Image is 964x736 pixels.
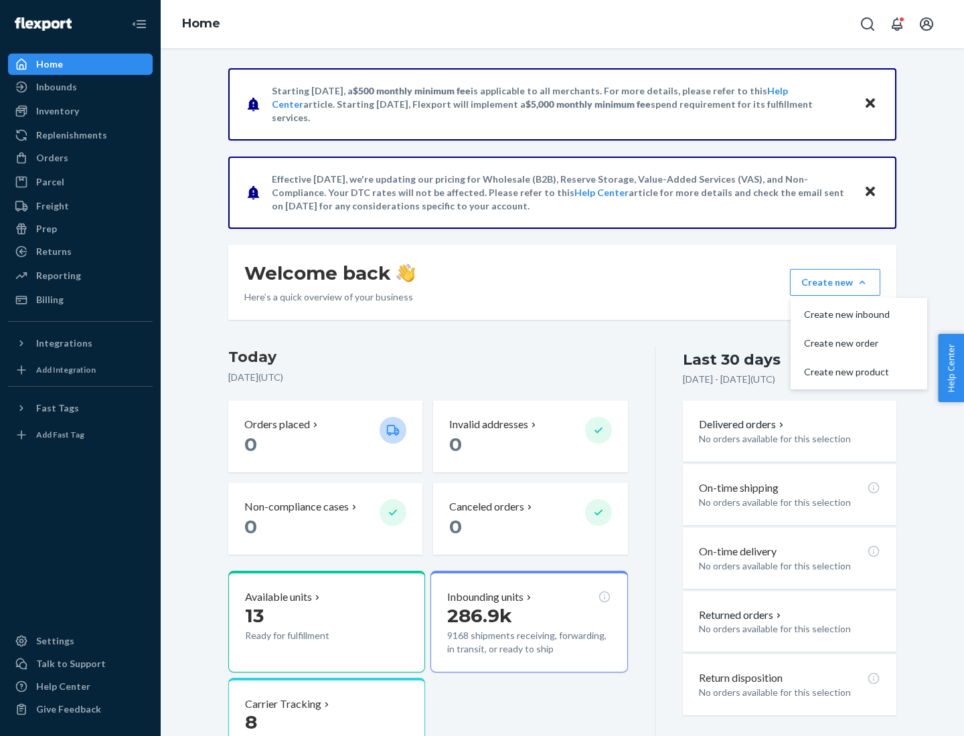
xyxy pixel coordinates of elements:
[8,218,153,240] a: Prep
[36,269,81,282] div: Reporting
[8,265,153,286] a: Reporting
[8,359,153,381] a: Add Integration
[15,17,72,31] img: Flexport logo
[8,653,153,674] a: Talk to Support
[8,241,153,262] a: Returns
[8,54,153,75] a: Home
[36,429,84,440] div: Add Fast Tag
[433,483,627,555] button: Canceled orders 0
[272,84,851,124] p: Starting [DATE], a is applicable to all merchants. For more details, please refer to this article...
[804,367,890,377] span: Create new product
[245,711,257,733] span: 8
[854,11,881,37] button: Open Search Box
[36,104,79,118] div: Inventory
[36,680,90,693] div: Help Center
[699,432,880,446] p: No orders available for this selection
[8,699,153,720] button: Give Feedback
[793,358,925,387] button: Create new product
[449,499,524,515] p: Canceled orders
[244,261,415,285] h1: Welcome back
[793,329,925,358] button: Create new order
[272,173,851,213] p: Effective [DATE], we're updating our pricing for Wholesale (B2B), Reserve Storage, Value-Added Se...
[699,686,880,699] p: No orders available for this selection
[353,85,471,96] span: $500 monthly minimum fee
[36,703,101,716] div: Give Feedback
[699,544,777,559] p: On-time delivery
[699,417,787,432] button: Delivered orders
[36,58,63,71] div: Home
[228,371,628,384] p: [DATE] ( UTC )
[36,222,57,236] div: Prep
[171,5,231,43] ol: breadcrumbs
[8,676,153,697] a: Help Center
[449,433,462,456] span: 0
[804,310,890,319] span: Create new inbound
[938,334,964,402] button: Help Center
[699,622,880,636] p: No orders available for this selection
[36,337,92,350] div: Integrations
[36,199,69,213] div: Freight
[245,604,264,627] span: 13
[36,401,79,415] div: Fast Tags
[683,349,781,370] div: Last 30 days
[228,483,422,555] button: Non-compliance cases 0
[8,195,153,217] a: Freight
[244,433,257,456] span: 0
[574,187,629,198] a: Help Center
[804,339,890,348] span: Create new order
[449,515,462,538] span: 0
[244,417,310,432] p: Orders placed
[8,124,153,146] a: Replenishments
[8,397,153,419] button: Fast Tags
[8,630,153,652] a: Settings
[245,629,369,642] p: Ready for fulfillment
[8,424,153,446] a: Add Fast Tag
[433,401,627,472] button: Invalid addresses 0
[447,604,512,627] span: 286.9k
[862,94,879,114] button: Close
[36,151,68,165] div: Orders
[244,499,349,515] p: Non-compliance cases
[8,147,153,169] a: Orders
[793,300,925,329] button: Create new inbound
[36,245,72,258] div: Returns
[8,289,153,310] a: Billing
[228,347,628,368] h3: Today
[245,589,312,605] p: Available units
[36,657,106,670] div: Talk to Support
[8,171,153,193] a: Parcel
[699,496,880,509] p: No orders available for this selection
[790,269,880,296] button: Create newCreate new inboundCreate new orderCreate new product
[699,559,880,573] p: No orders available for this selection
[699,608,784,623] button: Returned orders
[36,80,77,94] div: Inbounds
[396,264,415,282] img: hand-wave emoji
[699,480,779,496] p: On-time shipping
[447,629,611,656] p: 9168 shipments receiving, forwarding, in transit, or ready to ship
[913,11,940,37] button: Open account menu
[430,571,627,672] button: Inbounding units286.9k9168 shipments receiving, forwarding, in transit, or ready to ship
[449,417,528,432] p: Invalid addresses
[244,515,257,538] span: 0
[526,98,651,110] span: $5,000 monthly minimum fee
[447,589,524,605] p: Inbounding units
[36,634,74,648] div: Settings
[182,16,220,31] a: Home
[126,11,153,37] button: Close Navigation
[228,401,422,472] button: Orders placed 0
[36,293,64,306] div: Billing
[884,11,910,37] button: Open notifications
[8,76,153,98] a: Inbounds
[36,128,107,142] div: Replenishments
[683,373,775,386] p: [DATE] - [DATE] ( UTC )
[36,175,64,189] div: Parcel
[245,697,321,712] p: Carrier Tracking
[228,571,425,672] button: Available units13Ready for fulfillment
[699,670,783,686] p: Return disposition
[862,183,879,202] button: Close
[244,290,415,304] p: Here’s a quick overview of your business
[36,364,96,375] div: Add Integration
[8,100,153,122] a: Inventory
